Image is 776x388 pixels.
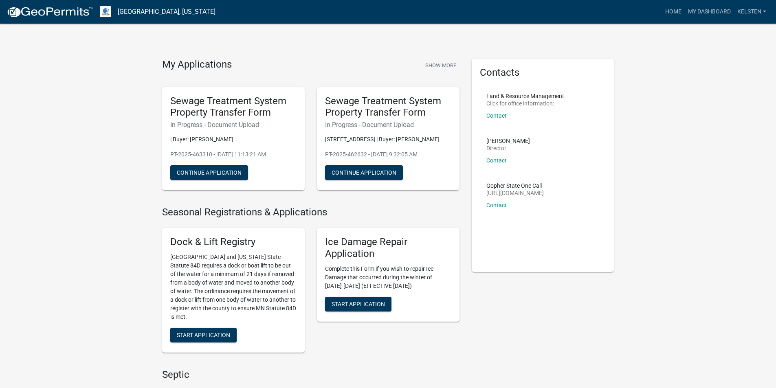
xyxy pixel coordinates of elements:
p: PT-2025-462632 - [DATE] 9:32:05 AM [325,150,451,159]
a: [GEOGRAPHIC_DATA], [US_STATE] [118,5,215,19]
h5: Sewage Treatment System Property Transfer Form [325,95,451,119]
h4: Septic [162,369,459,381]
p: Land & Resource Management [486,93,564,99]
h5: Dock & Lift Registry [170,236,297,248]
button: Continue Application [325,165,403,180]
a: Contact [486,157,507,164]
span: Start Application [177,331,230,338]
a: Kelsten [734,4,769,20]
a: My Dashboard [685,4,734,20]
h5: Ice Damage Repair Application [325,236,451,260]
p: Complete this Form if you wish to repair Ice Damage that occurred during the winter of [DATE]-[DA... [325,265,451,290]
h4: My Applications [162,59,232,71]
p: Director [486,145,530,151]
p: PT-2025-463310 - [DATE] 11:13:21 AM [170,150,297,159]
h4: Seasonal Registrations & Applications [162,206,459,218]
img: Otter Tail County, Minnesota [100,6,111,17]
h5: Contacts [480,67,606,79]
p: [GEOGRAPHIC_DATA] and [US_STATE] State Statute 84D requires a dock or boat lift to be out of the ... [170,253,297,321]
a: Home [662,4,685,20]
p: [STREET_ADDRESS] | Buyer: [PERSON_NAME] [325,135,451,144]
button: Show More [422,59,459,72]
h6: In Progress - Document Upload [170,121,297,129]
button: Continue Application [170,165,248,180]
span: Start Application [332,300,385,307]
h5: Sewage Treatment System Property Transfer Form [170,95,297,119]
button: Start Application [170,328,237,342]
a: Contact [486,202,507,208]
button: Start Application [325,297,391,311]
p: Gopher State One Call [486,183,544,189]
p: Click for office information: [486,101,564,106]
p: | Buyer: [PERSON_NAME] [170,135,297,144]
h6: In Progress - Document Upload [325,121,451,129]
p: [URL][DOMAIN_NAME] [486,190,544,196]
p: [PERSON_NAME] [486,138,530,144]
a: Contact [486,112,507,119]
